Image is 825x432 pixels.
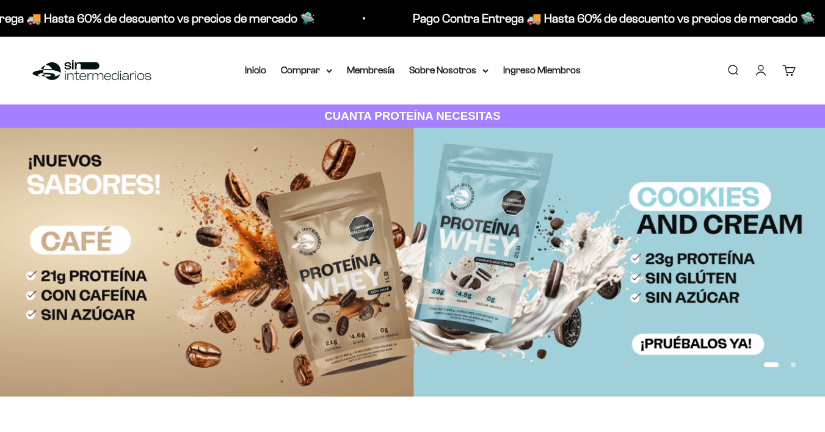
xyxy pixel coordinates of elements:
[409,62,489,78] summary: Sobre Nosotros
[245,65,266,75] a: Inicio
[324,109,501,122] strong: CUANTA PROTEÍNA NECESITAS
[503,65,581,75] a: Ingreso Miembros
[281,62,332,78] summary: Comprar
[347,65,394,75] a: Membresía
[389,9,791,28] p: Pago Contra Entrega 🚚 Hasta 60% de descuento vs precios de mercado 🛸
